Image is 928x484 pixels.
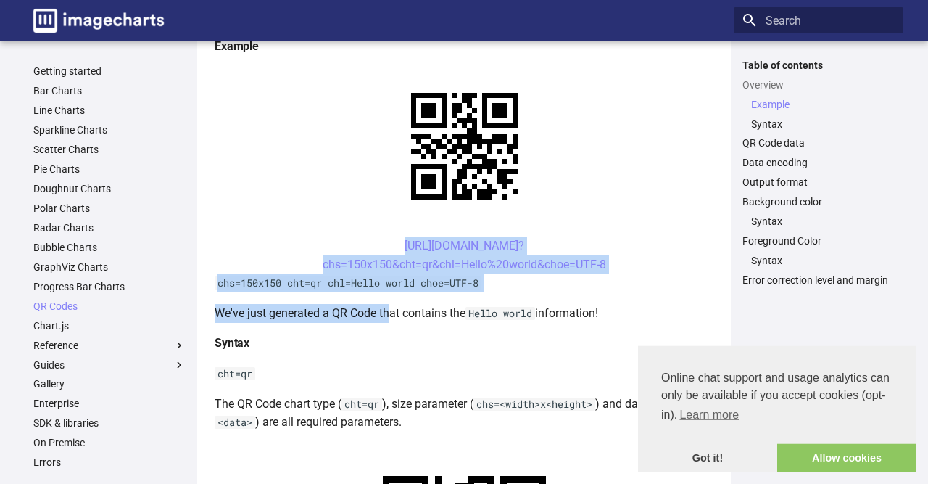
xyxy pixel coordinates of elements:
code: chs=<width>x<height> [473,398,595,411]
a: Syntax [751,254,895,267]
a: Error correction level and margin [742,274,895,287]
a: Image-Charts documentation [28,3,170,38]
a: Getting started [33,65,186,78]
a: Enterprise [33,397,186,410]
p: We've just generated a QR Code that contains the information! [215,304,713,323]
a: On Premise [33,436,186,449]
a: Gallery [33,377,186,390]
a: Errors [33,456,186,469]
a: Chart.js [33,319,186,332]
a: Line Charts [33,104,186,117]
code: Hello world [465,307,535,320]
a: allow cookies [777,444,916,473]
a: Bar Charts [33,84,186,97]
code: chs=150x150 cht=qr chl=Hello world choe=UTF-8 [215,276,481,290]
a: Example [751,98,895,111]
a: Foreground Color [742,234,895,247]
h4: Syntax [215,334,713,353]
nav: Foreground Color [742,254,895,267]
label: Guides [33,358,186,372]
div: cookieconsent [638,346,916,472]
a: Sparkline Charts [33,123,186,136]
code: cht=qr [341,398,382,411]
a: dismiss cookie message [638,444,777,473]
a: GraphViz Charts [33,261,186,274]
label: Table of contents [734,59,903,72]
nav: Table of contents [734,59,903,287]
a: Progress Bar Charts [33,280,186,293]
code: cht=qr [215,367,255,380]
h4: Example [215,37,713,56]
nav: Background color [742,215,895,228]
a: Overview [742,78,895,91]
label: Reference [33,339,186,352]
img: chart [386,67,543,225]
a: Polar Charts [33,202,186,215]
a: Data encoding [742,156,895,169]
a: Radar Charts [33,221,186,234]
a: QR Code data [742,136,895,149]
a: SDK & libraries [33,417,186,430]
a: Output format [742,176,895,189]
a: QR Codes [33,300,186,313]
img: logo [33,9,164,33]
input: Search [734,7,903,33]
a: [URL][DOMAIN_NAME]?chs=150x150&cht=qr&chl=Hello%20world&choe=UTF-8 [323,239,606,271]
a: Syntax [751,215,895,228]
a: Syntax [751,118,895,131]
a: Doughnut Charts [33,182,186,195]
span: Online chat support and usage analytics can only be available if you accept cookies (opt-in). [661,369,893,426]
nav: Overview [742,98,895,131]
a: Background color [742,195,895,208]
a: Pie Charts [33,163,186,176]
a: learn more about cookies [677,404,741,426]
a: Bubble Charts [33,241,186,254]
p: The QR Code chart type ( ), size parameter ( ) and data ( ) are all required parameters. [215,395,713,432]
a: Scatter Charts [33,143,186,156]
